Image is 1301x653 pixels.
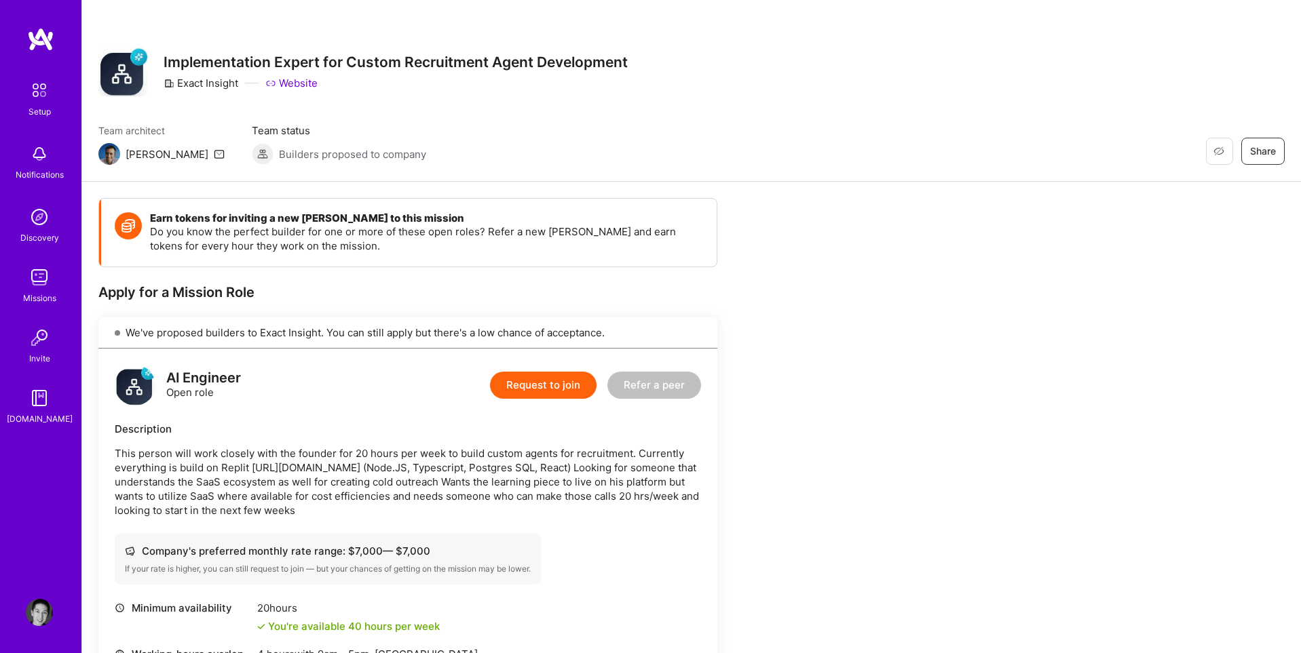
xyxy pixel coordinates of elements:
[26,324,53,351] img: Invite
[265,76,318,90] a: Website
[26,384,53,412] img: guide book
[257,601,440,615] div: 20 hours
[25,76,54,104] img: setup
[1250,144,1276,158] span: Share
[279,147,426,161] span: Builders proposed to company
[125,546,135,556] i: icon Cash
[115,422,701,436] div: Description
[7,412,73,426] div: [DOMAIN_NAME]
[1241,138,1285,165] button: Share
[125,563,531,574] div: If your rate is higher, you can still request to join — but your chances of getting on the missio...
[115,601,250,615] div: Minimum availability
[214,149,225,159] i: icon Mail
[23,291,56,305] div: Missions
[98,123,225,138] span: Team architect
[257,619,440,633] div: You're available 40 hours per week
[98,143,120,165] img: Team Architect
[115,365,155,405] img: logo
[115,212,142,239] img: Token icon
[29,104,51,119] div: Setup
[1213,146,1224,157] i: icon EyeClosed
[126,147,208,161] div: [PERSON_NAME]
[150,224,703,253] p: Do you know the perfect builder for one or more of these open roles? Refer a new [PERSON_NAME] an...
[607,372,701,399] button: Refer a peer
[26,203,53,231] img: discovery
[257,622,265,631] i: icon Check
[252,123,426,138] span: Team status
[125,544,531,558] div: Company's preferred monthly rate range: $ 7,000 — $ 7,000
[98,283,717,301] div: Apply for a Mission Role
[490,372,597,399] button: Request to join
[16,167,64,182] div: Notifications
[29,351,50,365] div: Invite
[164,54,628,71] h3: Implementation Expert for Custom Recruitment Agent Development
[26,599,53,626] img: User Avatar
[166,371,241,385] div: AI Engineer
[164,78,174,89] i: icon CompanyGray
[252,143,274,165] img: Builders proposed to company
[22,599,56,626] a: User Avatar
[115,446,701,517] p: This person will work closely with the founder for 20 hours per week to build custom agents for r...
[150,212,703,224] h4: Earn tokens for inviting a new [PERSON_NAME] to this mission
[98,317,717,349] div: We've proposed builders to Exact Insight. You can still apply but there's a low chance of accepta...
[115,603,125,613] i: icon Clock
[27,27,54,52] img: logo
[26,140,53,167] img: bell
[20,231,59,245] div: Discovery
[98,47,147,96] img: Company Logo
[26,264,53,291] img: teamwork
[166,371,241,399] div: Open role
[164,76,238,90] div: Exact Insight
